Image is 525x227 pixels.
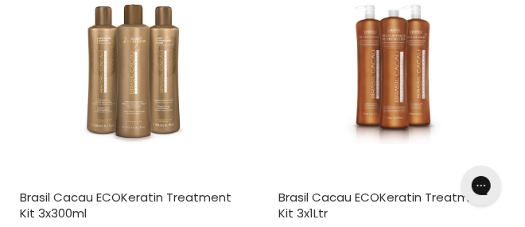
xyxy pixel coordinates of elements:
a: Brasil Cacau ECOKeratin Treatment Kit 3x300ml [20,189,231,221]
iframe: Gorgias live chat messenger [453,160,509,211]
a: Brasil Cacau ECOKeratin Treatment Kit 3x1Ltr [278,189,490,221]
